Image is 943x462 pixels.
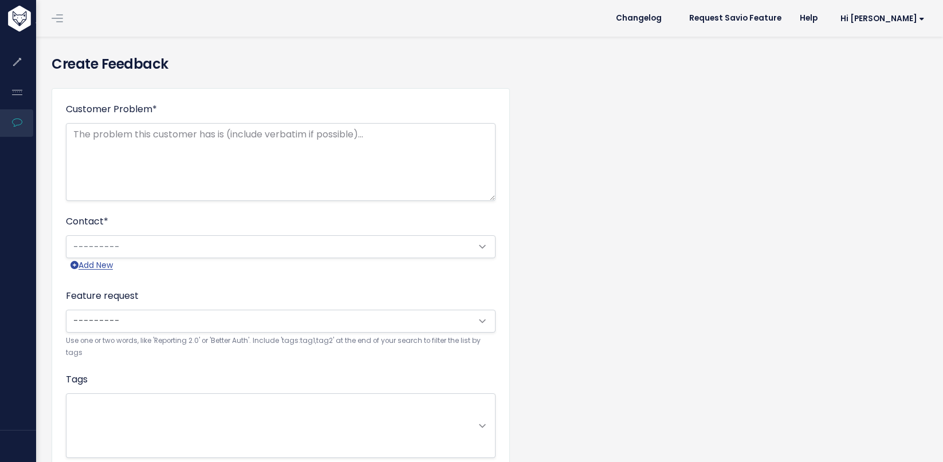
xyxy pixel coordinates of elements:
a: Hi [PERSON_NAME] [827,10,934,27]
a: Request Savio Feature [680,10,791,27]
span: Hi [PERSON_NAME] [840,14,925,23]
label: Customer Problem [66,102,157,116]
small: Use one or two words, like 'Reporting 2.0' or 'Better Auth'. Include 'tags:tag1,tag2' at the end ... [66,335,496,360]
a: Add New [70,258,113,273]
label: Contact [66,215,108,228]
label: Feature request [66,289,139,303]
img: logo-white.9d6f32f41409.svg [5,6,94,31]
h4: Create Feedback [52,54,926,74]
a: Help [791,10,827,27]
span: Changelog [616,14,662,22]
label: Tags [66,373,88,386]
